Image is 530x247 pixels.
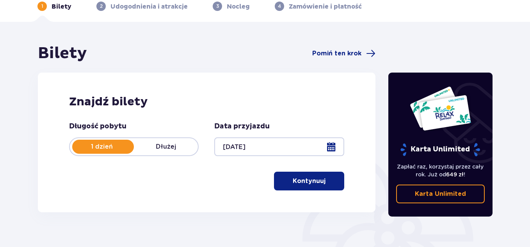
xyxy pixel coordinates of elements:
p: Data przyjazdu [214,122,270,131]
p: 2 [100,3,103,10]
h2: Znajdź bilety [69,94,344,109]
p: Długość pobytu [69,122,126,131]
p: Karta Unlimited [415,190,466,198]
p: Karta Unlimited [400,143,481,156]
p: 4 [278,3,281,10]
p: Kontynuuj [293,177,325,185]
a: Pomiń ten krok [312,49,375,58]
p: Zamówienie i płatność [289,2,362,11]
p: Bilety [52,2,71,11]
p: 3 [216,3,219,10]
button: Kontynuuj [274,172,344,190]
p: 1 dzień [70,142,134,151]
p: Dłużej [134,142,198,151]
p: Zapłać raz, korzystaj przez cały rok. Już od ! [396,163,485,178]
a: Karta Unlimited [396,185,485,203]
span: Pomiń ten krok [312,49,361,58]
p: Udogodnienia i atrakcje [110,2,188,11]
p: 1 [41,3,43,10]
h1: Bilety [38,44,87,63]
p: Nocleg [227,2,250,11]
span: 649 zł [446,171,464,178]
